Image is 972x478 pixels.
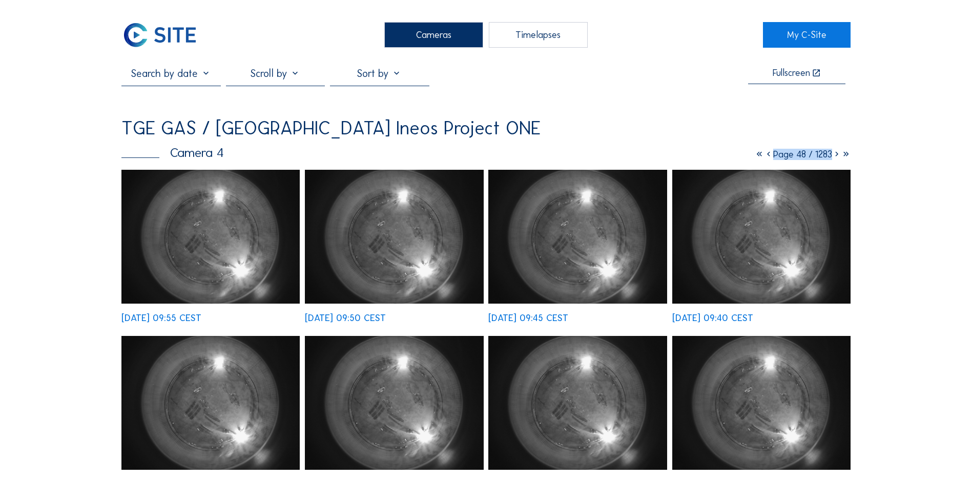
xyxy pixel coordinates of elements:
[672,170,851,304] img: image_52582204
[488,313,568,323] div: [DATE] 09:45 CEST
[121,170,300,304] img: image_52582573
[672,336,851,470] img: image_52581688
[773,149,832,160] span: Page 48 / 1283
[763,22,851,48] a: My C-Site
[489,22,588,48] div: Timelapses
[488,170,667,304] img: image_52582362
[121,313,201,323] div: [DATE] 09:55 CEST
[384,22,483,48] div: Cameras
[121,336,300,470] img: image_52582066
[121,22,198,48] img: C-SITE Logo
[305,313,386,323] div: [DATE] 09:50 CEST
[121,22,209,48] a: C-SITE Logo
[121,146,224,159] div: Camera 4
[488,336,667,470] img: image_52581752
[305,336,483,470] img: image_52581898
[773,68,810,78] div: Fullscreen
[121,119,541,137] div: TGE GAS / [GEOGRAPHIC_DATA] Ineos Project ONE
[121,67,220,79] input: Search by date 󰅀
[305,170,483,304] img: image_52582425
[672,313,753,323] div: [DATE] 09:40 CEST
